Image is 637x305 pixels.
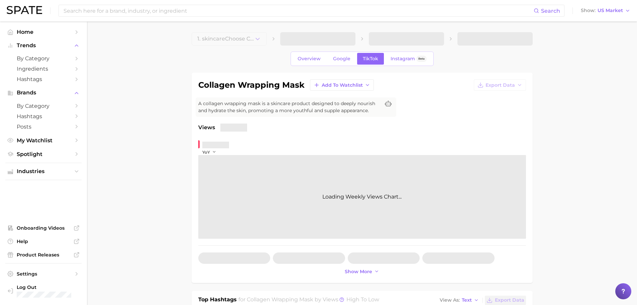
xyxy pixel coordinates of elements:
span: Ingredients [17,66,70,72]
button: Export Data [485,296,526,305]
img: SPATE [7,6,42,14]
a: Posts [5,122,82,132]
span: by Category [17,103,70,109]
a: Spotlight [5,149,82,159]
button: Trends [5,41,82,51]
button: View AsText [438,296,481,305]
span: Export Data [486,82,515,88]
a: Onboarding Videos [5,223,82,233]
span: Overview [298,56,321,62]
a: Settings [5,269,82,279]
span: Search [541,8,560,14]
span: collagen wrapping mask [247,296,313,303]
span: Product Releases [17,252,70,258]
span: high to low [346,296,379,303]
span: Settings [17,271,70,277]
span: by Category [17,55,70,62]
a: Overview [292,53,326,65]
span: Onboarding Videos [17,225,70,231]
a: My Watchlist [5,135,82,146]
a: Hashtags [5,74,82,84]
a: Home [5,27,82,37]
a: Log out. Currently logged in with e-mail meghnar@oddity.com. [5,282,82,300]
span: A collagen wrapping mask is a skincare product designed to deeply nourish and hydrate the skin, p... [198,100,380,114]
span: TikTok [363,56,378,62]
span: Text [462,298,472,302]
span: Show [581,9,596,12]
button: 1. skincareChoose Category [192,32,267,46]
span: US Market [598,9,623,12]
span: My Watchlist [17,137,70,144]
a: Hashtags [5,111,82,122]
h1: collagen wrapping mask [198,81,305,89]
span: Home [17,29,70,35]
button: YoY [202,149,217,155]
a: Help [5,236,82,246]
span: View As [440,298,460,302]
h2: for by Views [238,296,379,305]
a: by Category [5,53,82,64]
a: Product Releases [5,250,82,260]
span: Instagram [391,56,415,62]
span: Export Data [495,297,524,303]
button: Add to Watchlist [310,79,374,91]
input: Search here for a brand, industry, or ingredient [63,5,534,16]
span: Hashtags [17,76,70,82]
button: ShowUS Market [579,6,632,15]
span: Beta [418,56,425,62]
span: Google [333,56,350,62]
span: YoY [202,149,210,155]
span: Posts [17,124,70,130]
span: Spotlight [17,151,70,157]
span: Add to Watchlist [322,82,363,88]
a: InstagramBeta [385,53,432,65]
span: Hashtags [17,113,70,120]
span: Industries [17,168,70,174]
a: TikTok [357,53,384,65]
div: Loading Weekly Views Chart... [198,155,526,239]
span: Trends [17,43,70,49]
span: Brands [17,90,70,96]
a: by Category [5,101,82,111]
span: Show more [345,269,372,275]
a: Ingredients [5,64,82,74]
a: Google [327,53,356,65]
button: Brands [5,88,82,98]
span: Views [198,124,215,132]
span: Help [17,238,70,244]
h1: Top Hashtags [198,296,237,305]
button: Export Data [474,79,526,91]
span: Log Out [17,284,76,290]
button: Industries [5,166,82,176]
span: 1. skincare Choose Category [197,36,254,42]
button: Show more [343,267,381,276]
